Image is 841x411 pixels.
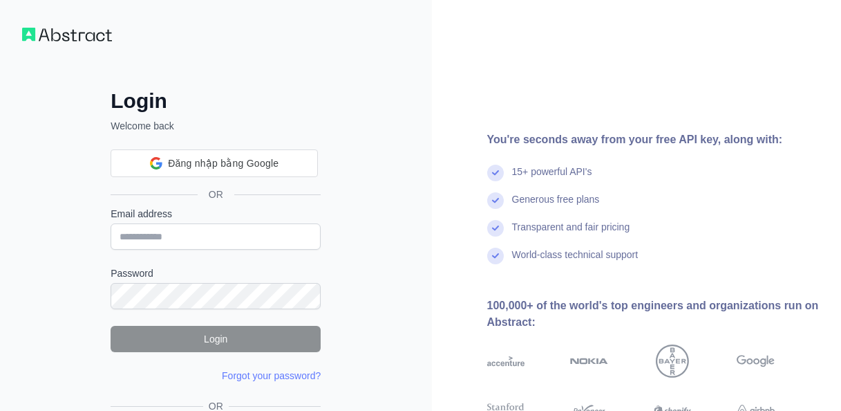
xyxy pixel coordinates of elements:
div: Đăng nhập bằng Google [111,149,318,177]
a: Forgot your password? [222,370,321,381]
span: OR [198,188,234,201]
img: check mark [487,192,504,209]
h2: Login [111,89,321,113]
div: Transparent and fair pricing [512,220,630,248]
img: google [737,345,775,378]
img: Workflow [22,28,112,42]
div: 100,000+ of the world's top engineers and organizations run on Abstract: [487,298,820,331]
div: You're seconds away from your free API key, along with: [487,131,820,148]
img: nokia [570,345,608,378]
label: Email address [111,207,321,221]
img: check mark [487,165,504,181]
span: Đăng nhập bằng Google [168,156,278,171]
img: accenture [487,345,525,378]
img: check mark [487,248,504,264]
div: 15+ powerful API's [512,165,592,192]
img: check mark [487,220,504,237]
p: Welcome back [111,119,321,133]
img: bayer [656,345,689,378]
div: World-class technical support [512,248,639,275]
div: Generous free plans [512,192,600,220]
button: Login [111,326,321,352]
label: Password [111,266,321,280]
